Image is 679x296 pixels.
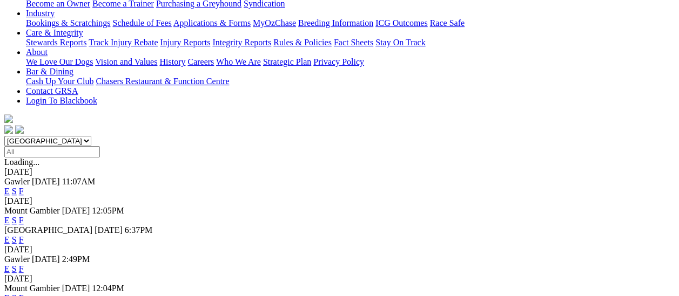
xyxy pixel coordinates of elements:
div: About [26,57,675,67]
a: E [4,216,10,225]
div: [DATE] [4,274,675,284]
span: Gawler [4,254,30,264]
a: Integrity Reports [212,38,271,47]
a: History [159,57,185,66]
a: Bookings & Scratchings [26,18,110,27]
a: ICG Outcomes [375,18,427,27]
a: S [12,187,17,196]
span: 12:05PM [92,206,124,215]
div: Bar & Dining [26,77,675,86]
a: Schedule of Fees [112,18,171,27]
a: Care & Integrity [26,28,83,37]
a: Who We Are [216,57,261,66]
span: 11:07AM [62,177,96,186]
a: F [19,187,24,196]
a: S [12,235,17,244]
a: Fact Sheets [334,38,373,47]
a: E [4,264,10,273]
a: Industry [26,9,55,18]
div: [DATE] [4,196,675,206]
a: E [4,235,10,244]
a: Track Injury Rebate [89,38,158,47]
a: Careers [187,57,214,66]
span: [DATE] [62,284,90,293]
span: 6:37PM [125,225,153,235]
div: [DATE] [4,245,675,254]
a: Race Safe [429,18,464,27]
a: Stay On Track [375,38,425,47]
span: 12:04PM [92,284,124,293]
a: Rules & Policies [273,38,332,47]
span: [GEOGRAPHIC_DATA] [4,225,92,235]
img: facebook.svg [4,125,13,134]
a: Contact GRSA [26,86,78,95]
a: F [19,216,24,225]
span: Loading... [4,157,39,167]
span: Mount Gambier [4,206,60,215]
a: Login To Blackbook [26,96,97,105]
span: Gawler [4,177,30,186]
a: About [26,47,48,57]
a: Breeding Information [298,18,373,27]
a: MyOzChase [253,18,296,27]
a: Chasers Restaurant & Function Centre [96,77,229,86]
a: F [19,264,24,273]
a: S [12,216,17,225]
a: Strategic Plan [263,57,311,66]
div: Industry [26,18,675,28]
input: Select date [4,146,100,157]
a: Stewards Reports [26,38,86,47]
a: We Love Our Dogs [26,57,93,66]
a: Vision and Values [95,57,157,66]
a: Injury Reports [160,38,210,47]
a: S [12,264,17,273]
a: E [4,187,10,196]
div: Care & Integrity [26,38,675,47]
a: Cash Up Your Club [26,77,93,86]
a: Bar & Dining [26,67,73,76]
a: F [19,235,24,244]
img: twitter.svg [15,125,24,134]
a: Applications & Forms [173,18,251,27]
span: Mount Gambier [4,284,60,293]
span: [DATE] [62,206,90,215]
span: 2:49PM [62,254,90,264]
img: logo-grsa-white.png [4,114,13,123]
a: Privacy Policy [313,57,364,66]
span: [DATE] [95,225,123,235]
span: [DATE] [32,254,60,264]
span: [DATE] [32,177,60,186]
div: [DATE] [4,167,675,177]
